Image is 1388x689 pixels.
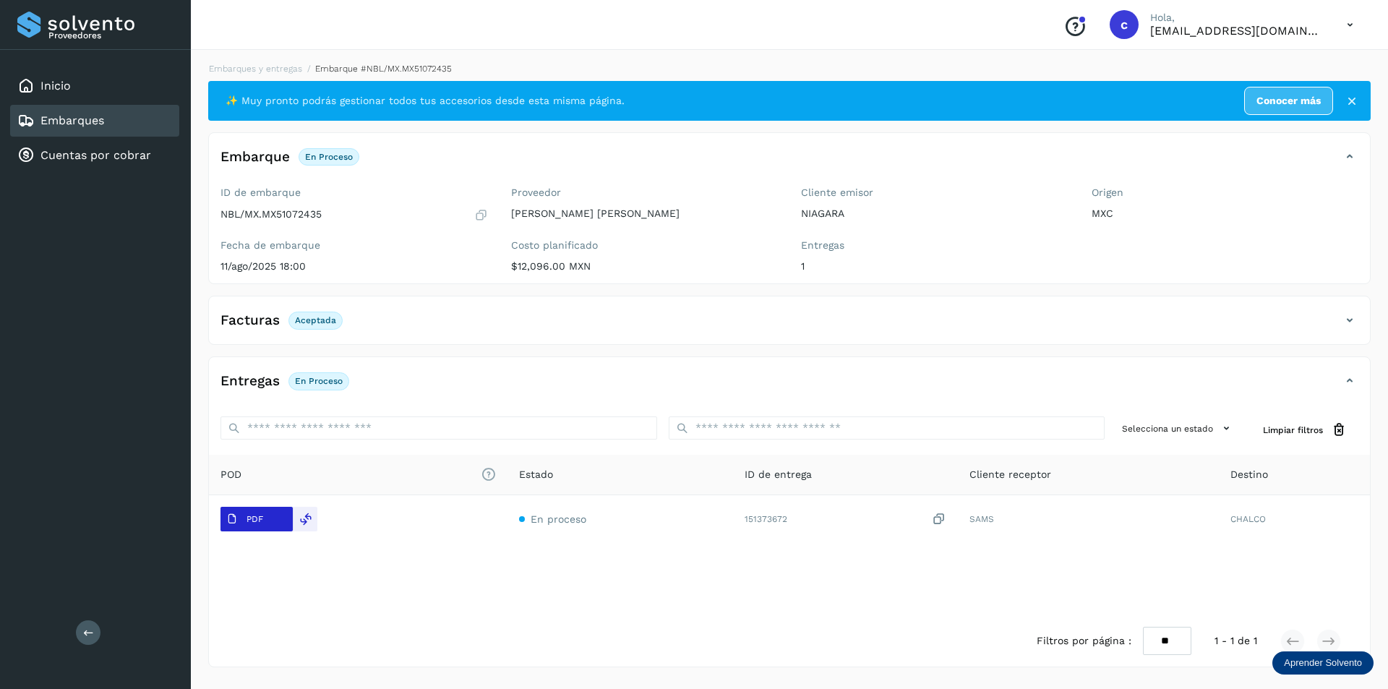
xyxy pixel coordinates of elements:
div: EmbarqueEn proceso [209,145,1370,181]
p: PDF [247,514,263,524]
h4: Entregas [220,373,280,390]
p: Hola, [1150,12,1324,24]
p: En proceso [295,376,343,386]
td: CHALCO [1219,495,1370,543]
p: NBL/MX.MX51072435 [220,208,322,221]
div: EntregasEn proceso [209,369,1370,405]
td: SAMS [958,495,1219,543]
label: Entregas [801,239,1068,252]
div: Embarques [10,105,179,137]
button: Limpiar filtros [1251,416,1358,443]
button: Selecciona un estado [1116,416,1240,440]
p: $12,096.00 MXN [511,260,779,273]
button: PDF [220,507,293,531]
span: En proceso [531,513,586,525]
div: Reemplazar POD [293,507,317,531]
div: Aprender Solvento [1272,651,1374,675]
h4: Embarque [220,149,290,166]
label: ID de embarque [220,187,488,199]
p: 1 [801,260,1068,273]
p: 11/ago/2025 18:00 [220,260,488,273]
span: Filtros por página : [1037,633,1131,649]
a: Conocer más [1244,87,1333,115]
h4: Facturas [220,312,280,329]
span: POD [220,467,496,482]
span: ID de entrega [745,467,812,482]
div: Cuentas por cobrar [10,140,179,171]
div: Inicio [10,70,179,102]
p: MXC [1092,207,1359,220]
span: Limpiar filtros [1263,424,1323,437]
p: [PERSON_NAME] [PERSON_NAME] [511,207,779,220]
p: carlosvazqueztgc@gmail.com [1150,24,1324,38]
span: 1 - 1 de 1 [1214,633,1257,649]
a: Inicio [40,79,71,93]
label: Origen [1092,187,1359,199]
div: FacturasAceptada [209,308,1370,344]
p: Aprender Solvento [1284,657,1362,669]
a: Cuentas por cobrar [40,148,151,162]
label: Proveedor [511,187,779,199]
span: Embarque #NBL/MX.MX51072435 [315,64,452,74]
a: Embarques y entregas [209,64,302,74]
a: Embarques [40,114,104,127]
span: Destino [1230,467,1268,482]
label: Fecha de embarque [220,239,488,252]
label: Cliente emisor [801,187,1068,199]
label: Costo planificado [511,239,779,252]
span: Estado [519,467,553,482]
p: En proceso [305,152,353,162]
span: ✨ Muy pronto podrás gestionar todos tus accesorios desde esta misma página. [226,93,625,108]
div: 151373672 [745,512,946,527]
p: Proveedores [48,30,173,40]
p: Aceptada [295,315,336,325]
span: Cliente receptor [969,467,1051,482]
p: NIAGARA [801,207,1068,220]
nav: breadcrumb [208,62,1371,75]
